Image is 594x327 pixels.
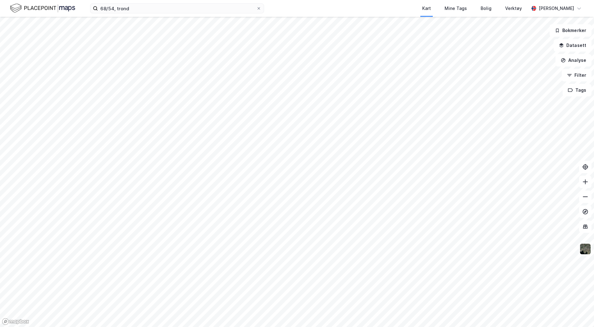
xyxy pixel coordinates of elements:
[539,5,574,12] div: [PERSON_NAME]
[445,5,467,12] div: Mine Tags
[481,5,491,12] div: Bolig
[555,54,592,67] button: Analyse
[579,243,591,255] img: 9k=
[505,5,522,12] div: Verktøy
[563,84,592,96] button: Tags
[2,318,29,325] a: Mapbox homepage
[422,5,431,12] div: Kart
[562,69,592,81] button: Filter
[563,297,594,327] div: Kontrollprogram for chat
[98,4,256,13] input: Søk på adresse, matrikkel, gårdeiere, leietakere eller personer
[10,3,75,14] img: logo.f888ab2527a4732fd821a326f86c7f29.svg
[550,24,592,37] button: Bokmerker
[554,39,592,52] button: Datasett
[563,297,594,327] iframe: Chat Widget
